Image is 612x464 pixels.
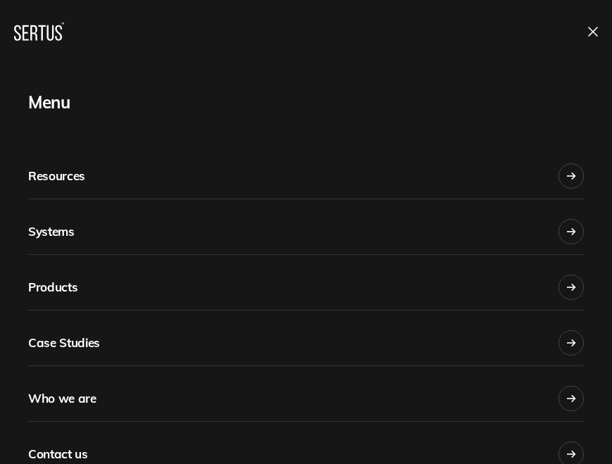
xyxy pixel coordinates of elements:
[28,161,85,192] div: Resources
[28,383,96,414] div: Who we are
[28,144,584,199] a: Resources
[28,86,584,118] div: Menu
[28,366,584,422] a: Who we are
[28,272,77,303] div: Products
[28,216,75,247] div: Systems
[358,301,612,464] div: Chat-Widget
[28,199,584,255] a: Systems
[28,255,584,311] a: Products
[358,301,612,464] iframe: Chat Widget
[28,311,584,366] a: Case Studies
[28,327,100,358] div: Case Studies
